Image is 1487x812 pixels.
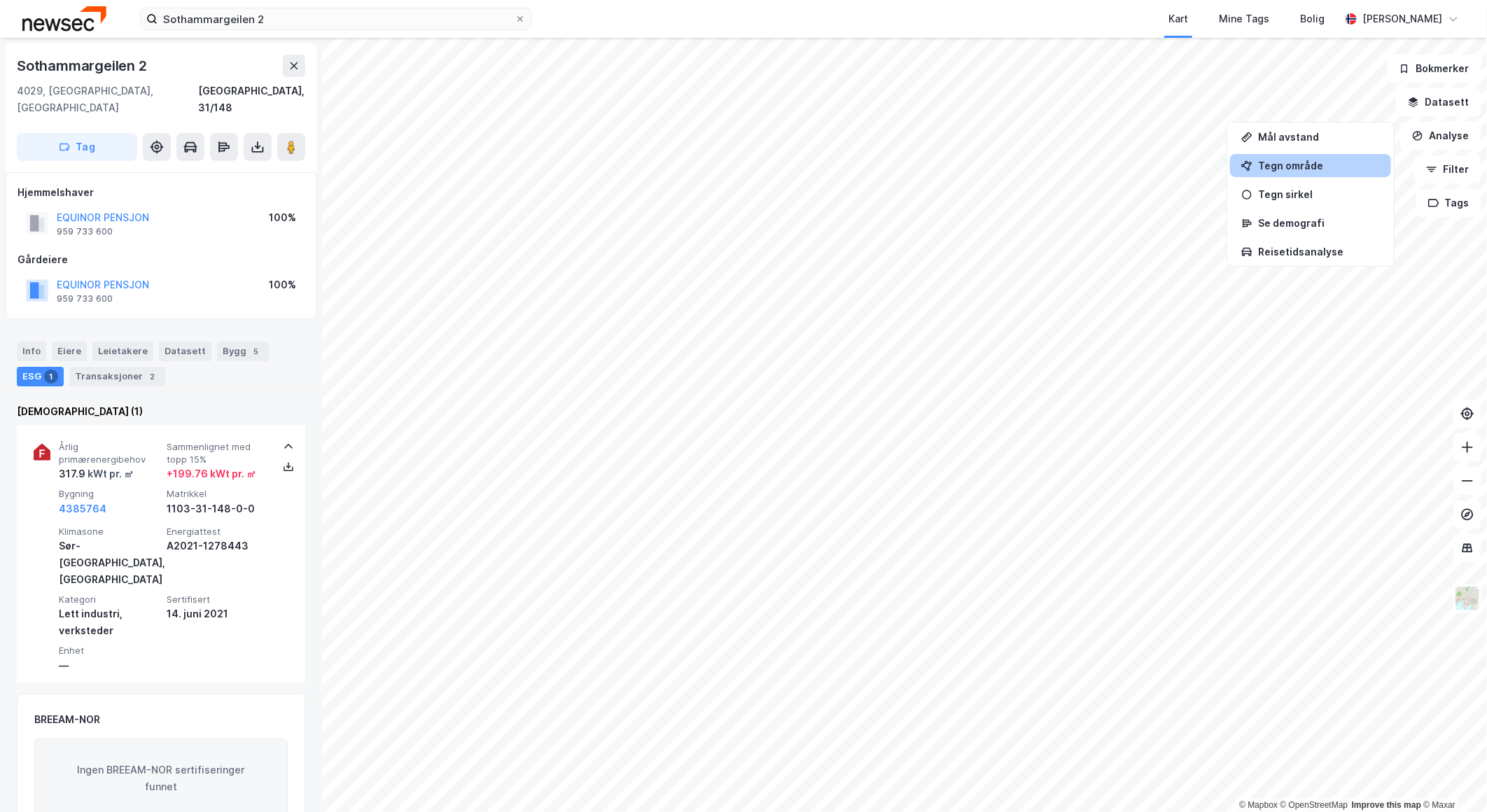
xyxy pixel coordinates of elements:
div: Bolig [1300,10,1325,27]
div: Sothammargeilen 2 [17,55,150,77]
div: Eiere [52,342,87,361]
div: Lett industri, verksteder [59,605,161,639]
div: ESG [17,367,64,386]
div: 317.9 [59,465,134,482]
span: Sertifisert [167,594,269,605]
div: 1103-31-148-0-0 [167,500,269,517]
div: — [59,657,161,674]
span: Årlig primærenergibehov [59,441,161,465]
div: 1 [44,370,58,384]
div: kWt pr. ㎡ [85,465,134,482]
div: 100% [269,209,296,226]
iframe: Chat Widget [1417,745,1487,812]
div: Info [17,342,46,361]
div: [DEMOGRAPHIC_DATA] (1) [17,403,305,420]
div: Tegn sirkel [1258,188,1380,200]
div: 2 [146,370,160,384]
a: Mapbox [1239,800,1278,810]
span: Enhet [59,645,161,657]
img: Z [1454,585,1481,612]
div: Gårdeiere [18,251,305,268]
div: + 199.76 kWt pr. ㎡ [167,465,256,482]
div: Leietakere [92,342,153,361]
div: Kart [1168,10,1188,27]
span: Kategori [59,594,161,605]
span: Sammenlignet med topp 15% [167,441,269,465]
div: 4029, [GEOGRAPHIC_DATA], [GEOGRAPHIC_DATA] [17,83,198,116]
div: 959 733 600 [57,226,113,237]
div: Mål avstand [1258,131,1380,143]
button: Analyse [1400,122,1481,150]
div: Transaksjoner [69,367,165,386]
a: OpenStreetMap [1280,800,1348,810]
span: Matrikkel [167,488,269,500]
div: Sør-[GEOGRAPHIC_DATA], [GEOGRAPHIC_DATA] [59,538,161,588]
div: Reisetidsanalyse [1258,246,1380,258]
div: Hjemmelshaver [18,184,305,201]
button: Tags [1416,189,1481,217]
div: Se demografi [1258,217,1380,229]
button: Filter [1414,155,1481,183]
button: Bokmerker [1387,55,1481,83]
input: Søk på adresse, matrikkel, gårdeiere, leietakere eller personer [158,8,515,29]
span: Bygning [59,488,161,500]
div: 5 [249,344,263,358]
div: [GEOGRAPHIC_DATA], 31/148 [198,83,305,116]
div: 14. juni 2021 [167,605,269,622]
div: Mine Tags [1219,10,1269,27]
button: Tag [17,133,137,161]
div: 100% [269,276,296,293]
button: Datasett [1396,88,1481,116]
div: [PERSON_NAME] [1362,10,1442,27]
a: Improve this map [1352,800,1421,810]
img: newsec-logo.f6e21ccffca1b3a03d2d.png [22,6,106,31]
button: 4385764 [59,500,106,517]
div: 959 733 600 [57,293,113,304]
div: A2021-1278443 [167,538,269,554]
div: Tegn område [1258,160,1380,171]
span: Energiattest [167,526,269,538]
div: BREEAM-NOR [34,711,100,728]
div: Bygg [217,342,269,361]
div: Kontrollprogram for chat [1417,745,1487,812]
span: Klimasone [59,526,161,538]
div: Datasett [159,342,211,361]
